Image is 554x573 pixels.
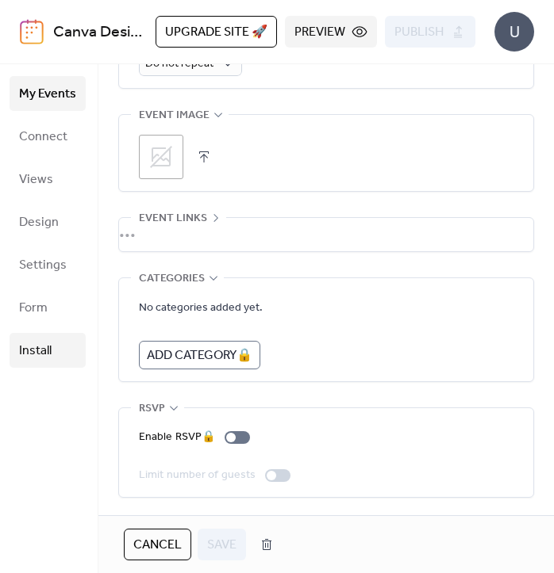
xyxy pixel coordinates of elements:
a: Views [10,162,86,197]
span: Design [19,210,59,235]
span: Event links [139,209,207,228]
span: RSVP [139,399,165,418]
span: Upgrade site 🚀 [165,23,267,42]
span: Form [19,296,48,321]
span: No categories added yet. [139,299,263,318]
button: Upgrade site 🚀 [156,16,277,48]
a: Connect [10,119,86,154]
span: Preview [294,23,345,42]
span: Views [19,167,53,193]
div: U [494,12,534,52]
button: Cancel [124,529,191,560]
span: Connect [19,124,67,150]
div: ••• [119,218,533,251]
span: Categories [139,269,205,288]
a: Design [10,204,86,239]
span: Cancel [133,536,182,555]
div: ; [139,135,183,179]
a: My Events [10,76,86,111]
span: Settings [19,253,67,278]
a: Canva Design DAGt8besaE8 [53,17,248,48]
span: My Events [19,82,76,107]
a: Form [10,290,86,325]
span: Event image [139,106,210,125]
div: Limit number of guests [139,466,256,485]
img: logo [20,19,44,44]
a: Settings [10,247,86,282]
span: Install [19,338,52,364]
a: Install [10,333,86,368]
button: Preview [285,16,377,48]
